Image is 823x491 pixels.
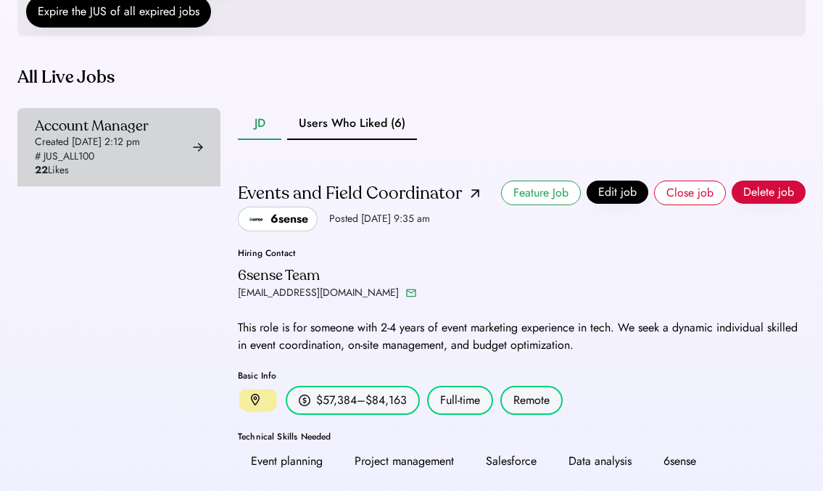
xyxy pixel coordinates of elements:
div: Remote [500,386,563,415]
button: Edit job [587,181,648,204]
div: All Live Jobs [17,66,806,89]
div: Project management [355,453,454,470]
div: Data analysis [568,453,632,470]
button: Close job [654,181,726,205]
img: money.svg [299,394,310,407]
div: Technical Skills Needed [238,432,806,441]
div: Likes [35,163,69,178]
div: Salesforce [486,453,537,470]
img: 6sense.png [247,210,265,228]
div: 6sense [663,453,696,470]
div: Account Manager [35,117,149,135]
strong: 22 [35,162,48,177]
button: Delete job [732,181,806,204]
div: Created [DATE] 2:12 pm [35,135,140,149]
div: This role is for someone with 2-4 years of event marketing experience in tech. We seek a dynamic ... [238,319,806,354]
div: Basic Info [238,371,806,380]
div: Posted [DATE] 9:35 am [329,212,430,226]
div: [EMAIL_ADDRESS][DOMAIN_NAME] [238,284,399,302]
div: Hiring Contact [238,249,418,257]
div: Full-time [427,386,493,415]
div: 6sense [270,210,308,228]
div: 6sense Team [238,266,320,284]
div: $57,384–$84,163 [316,392,407,409]
div: Events and Field Coordinator [238,182,462,205]
img: arrow-right-black.svg [193,142,203,152]
button: Users Who Liked (6) [287,108,417,140]
div: Event planning [251,453,323,470]
div: # JUS_ALL100 [35,149,94,164]
img: location.svg [251,394,260,406]
button: Feature Job [501,181,581,205]
button: JD [238,108,281,140]
img: arrow-up-right.png [471,189,479,198]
